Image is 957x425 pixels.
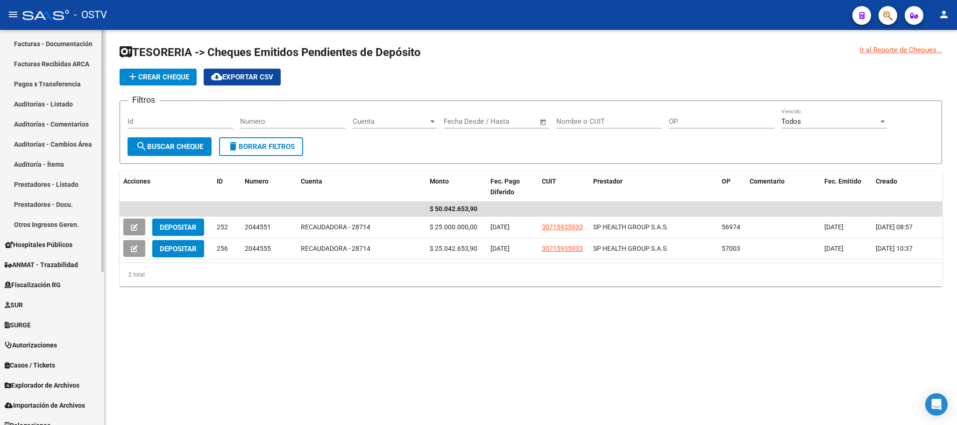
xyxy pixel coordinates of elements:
span: Creado [876,177,897,185]
span: Autorizaciones [5,340,57,350]
button: Depositar [152,240,204,257]
mat-icon: add [127,71,138,82]
span: 57003 [722,245,740,252]
mat-icon: delete [227,141,239,152]
span: $ 50.042.653,90 [430,205,477,212]
datatable-header-cell: Monto [426,171,487,202]
span: Comentario [750,177,785,185]
span: 30715935933 [542,245,583,252]
span: RECAUDADORA - 28714 [301,223,370,231]
datatable-header-cell: Cuenta [297,171,426,202]
span: [DATE] 08:57 [876,223,913,231]
span: [DATE] [824,223,844,231]
datatable-header-cell: Comentario [746,171,821,202]
span: Hospitales Públicos [5,240,72,250]
span: Crear Cheque [127,73,189,81]
span: Cuenta [301,177,322,185]
span: $ 25.000.000,00 [430,223,477,231]
button: Depositar [152,219,204,236]
span: OP [722,177,730,185]
span: [DATE] 10:37 [876,245,913,252]
span: Numero [245,177,269,185]
span: [DATE] [824,245,844,252]
span: Casos / Tickets [5,360,55,370]
mat-icon: cloud_download [211,71,222,82]
datatable-header-cell: Acciones [120,171,213,202]
span: SUR [5,300,23,310]
span: Monto [430,177,449,185]
span: [DATE] [490,245,510,252]
span: Buscar Cheque [136,142,203,151]
a: Ir al Reporte de Cheques... [860,45,942,55]
span: 252 [217,223,228,231]
span: Depositar [160,223,197,232]
span: Explorador de Archivos [5,380,79,390]
datatable-header-cell: Numero [241,171,297,202]
span: Importación de Archivos [5,400,85,411]
span: ANMAT - Trazabilidad [5,260,78,270]
button: Open calendar [538,117,549,127]
span: Prestador [593,177,623,185]
datatable-header-cell: Prestador [589,171,718,202]
datatable-header-cell: Fec. Emitido [821,171,872,202]
span: [DATE] [490,223,510,231]
span: Depositar [160,245,197,253]
button: Crear Cheque [120,69,197,85]
span: Fec. Emitido [824,177,861,185]
div: Open Intercom Messenger [925,393,948,416]
span: Cuenta [353,117,428,126]
span: Borrar Filtros [227,142,295,151]
datatable-header-cell: CUIT [538,171,589,202]
span: 2044551 [245,223,271,231]
button: Exportar CSV [204,69,281,85]
span: Todos [781,117,801,126]
span: Fiscalización RG [5,280,61,290]
span: ID [217,177,223,185]
span: 56974 [722,223,740,231]
mat-icon: person [938,9,950,20]
datatable-header-cell: ID [213,171,241,202]
span: SP HEALTH GROUP S.A.S. [593,245,668,252]
mat-icon: menu [7,9,19,20]
span: RECAUDADORA - 28714 [301,245,370,252]
span: 256 [217,245,228,252]
datatable-header-cell: Creado [872,171,942,202]
input: Start date [444,117,474,126]
span: SP HEALTH GROUP S.A.S. [593,223,668,231]
span: Fec. Pago Diferido [490,177,520,196]
span: - OSTV [74,5,107,25]
mat-icon: search [136,141,147,152]
button: Borrar Filtros [219,137,303,156]
span: Exportar CSV [211,73,273,81]
span: $ 25.042.653,90 [430,245,477,252]
button: Buscar Cheque [128,137,212,156]
h3: Filtros [128,93,160,106]
span: 2044555 [245,245,271,252]
div: 2 total [120,263,942,286]
span: Acciones [123,177,150,185]
span: 30715935933 [542,223,583,231]
datatable-header-cell: OP [718,171,746,202]
span: SURGE [5,320,31,330]
span: CUIT [542,177,556,185]
datatable-header-cell: Fec. Pago Diferido [487,171,538,202]
input: End date [482,117,528,126]
span: TESORERIA -> Cheques Emitidos Pendientes de Depósito [120,46,421,59]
